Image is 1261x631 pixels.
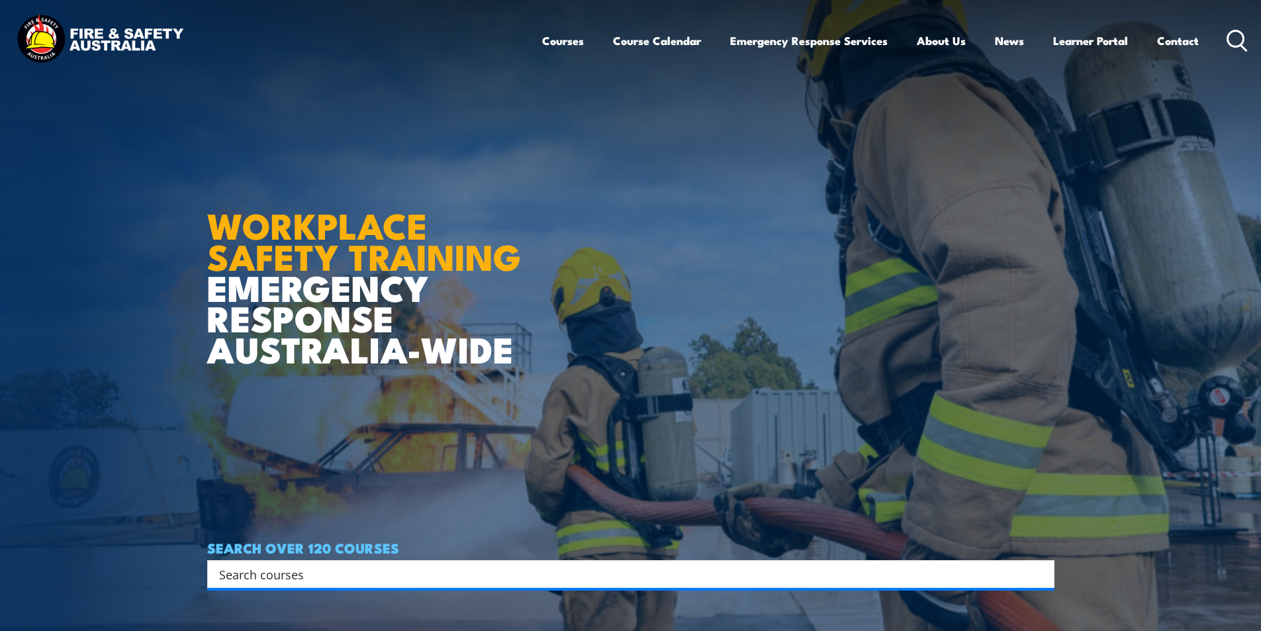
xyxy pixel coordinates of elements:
[1031,565,1050,583] button: Search magnifier button
[1053,23,1128,58] a: Learner Portal
[219,564,1025,584] input: Search input
[222,565,1028,583] form: Search form
[613,23,701,58] a: Course Calendar
[730,23,888,58] a: Emergency Response Services
[207,176,531,364] h1: EMERGENCY RESPONSE AUSTRALIA-WIDE
[995,23,1024,58] a: News
[207,540,1054,555] h4: SEARCH OVER 120 COURSES
[542,23,584,58] a: Courses
[917,23,966,58] a: About Us
[1157,23,1199,58] a: Contact
[207,197,521,283] strong: WORKPLACE SAFETY TRAINING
